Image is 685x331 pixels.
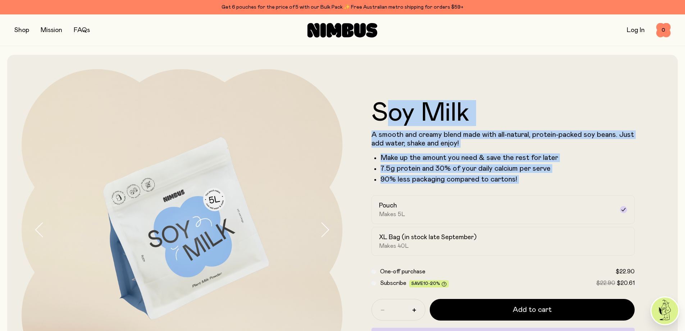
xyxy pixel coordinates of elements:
[379,211,405,218] span: Makes 5L
[380,164,635,173] li: 7.5g protein and 30% of your daily calcium per serve
[379,242,409,250] span: Makes 40L
[379,233,476,242] h2: XL Bag (in stock late September)
[617,280,635,286] span: $20.61
[411,281,447,287] span: Save
[423,281,440,286] span: 10-20%
[380,153,635,162] li: Make up the amount you need & save the rest for later
[596,280,615,286] span: $22.90
[652,298,678,324] img: agent
[74,27,90,33] a: FAQs
[379,201,397,210] h2: Pouch
[627,27,645,33] a: Log In
[513,305,552,315] span: Add to cart
[616,269,635,274] span: $22.90
[380,280,406,286] span: Subscribe
[14,3,671,12] div: Get 6 pouches for the price of 5 with our Bulk Pack ✨ Free Australian metro shipping for orders $59+
[380,269,425,274] span: One-off purchase
[380,175,635,184] p: 90% less packaging compared to cartons!
[430,299,635,321] button: Add to cart
[371,130,635,148] p: A smooth and creamy blend made with all-natural, protein-packed soy beans. Just add water, shake ...
[371,100,635,126] h1: Soy Milk
[41,27,62,33] a: Mission
[656,23,671,37] button: 0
